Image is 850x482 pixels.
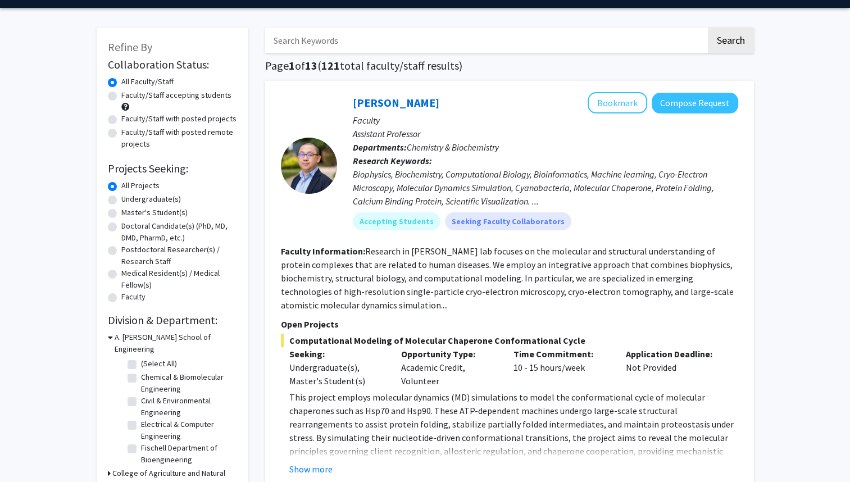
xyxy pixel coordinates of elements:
div: Biophysics, Biochemistry, Computational Biology, Bioinformatics, Machine learning, Cryo-Electron ... [353,167,738,208]
div: Academic Credit, Volunteer [393,347,505,388]
p: Assistant Professor [353,127,738,140]
label: Faculty/Staff with posted remote projects [121,126,237,150]
label: Electrical & Computer Engineering [141,419,234,442]
h2: Projects Seeking: [108,162,237,175]
div: Not Provided [617,347,730,388]
mat-chip: Accepting Students [353,212,440,230]
button: Show more [289,462,333,476]
span: Chemistry & Biochemistry [407,142,499,153]
p: Open Projects [281,317,738,331]
p: Application Deadline: [626,347,721,361]
label: All Faculty/Staff [121,76,174,88]
mat-chip: Seeking Faculty Collaborators [445,212,571,230]
b: Research Keywords: [353,155,432,166]
label: Postdoctoral Researcher(s) / Research Staff [121,244,237,267]
a: [PERSON_NAME] [353,96,439,110]
p: Opportunity Type: [401,347,497,361]
p: Seeking: [289,347,385,361]
b: Departments: [353,142,407,153]
h1: Page of ( total faculty/staff results) [265,59,754,72]
label: Chemical & Biomolecular Engineering [141,371,234,395]
h3: A. [PERSON_NAME] School of Engineering [115,331,237,355]
span: Refine By [108,40,152,54]
label: (Select All) [141,358,177,370]
span: 121 [321,58,340,72]
span: 13 [305,58,317,72]
input: Search Keywords [265,28,706,53]
fg-read-more: Research in [PERSON_NAME] lab focuses on the molecular and structural understanding of protein co... [281,245,734,311]
label: Faculty [121,291,146,303]
label: Fischell Department of Bioengineering [141,442,234,466]
div: 10 - 15 hours/week [505,347,617,388]
h2: Collaboration Status: [108,58,237,71]
label: Doctoral Candidate(s) (PhD, MD, DMD, PharmD, etc.) [121,220,237,244]
label: Undergraduate(s) [121,193,181,205]
p: Time Commitment: [513,347,609,361]
label: All Projects [121,180,160,192]
b: Faculty Information: [281,245,365,257]
div: Undergraduate(s), Master's Student(s) [289,361,385,388]
label: Faculty/Staff with posted projects [121,113,237,125]
iframe: Chat [8,431,48,474]
p: Faculty [353,113,738,127]
button: Search [708,28,754,53]
button: Compose Request to Yanxin Liu [652,93,738,113]
button: Add Yanxin Liu to Bookmarks [588,92,647,113]
label: Master's Student(s) [121,207,188,219]
span: Computational Modeling of Molecular Chaperone Conformational Cycle [281,334,738,347]
label: Medical Resident(s) / Medical Fellow(s) [121,267,237,291]
h2: Division & Department: [108,313,237,327]
span: 1 [289,58,295,72]
label: Faculty/Staff accepting students [121,89,231,101]
label: Civil & Environmental Engineering [141,395,234,419]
